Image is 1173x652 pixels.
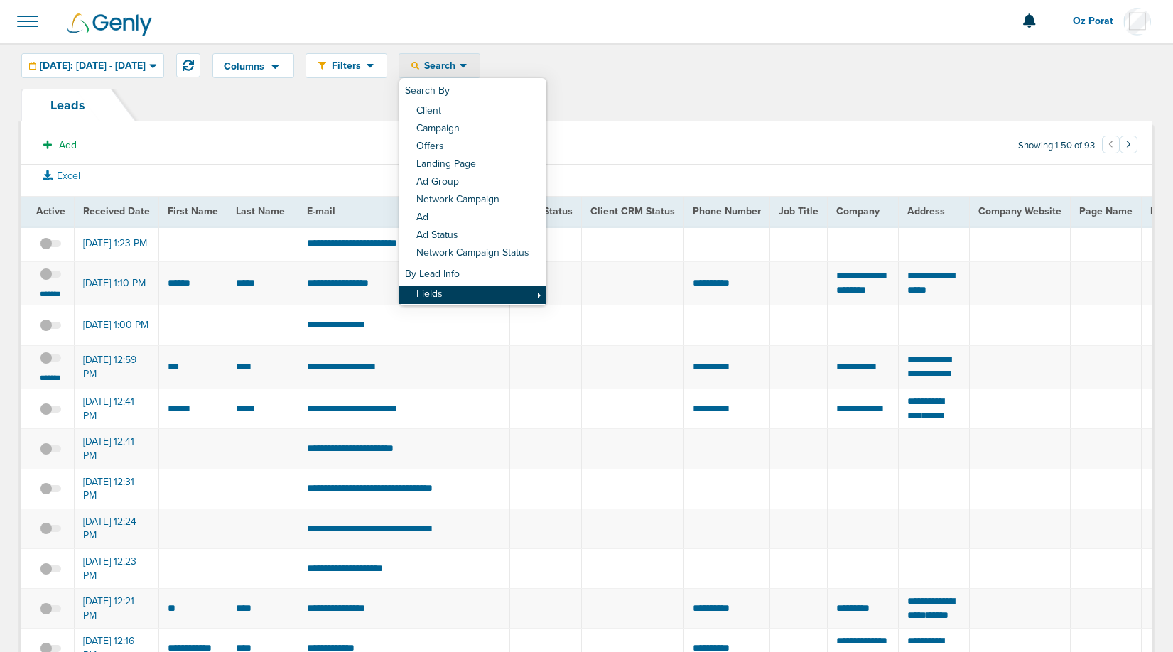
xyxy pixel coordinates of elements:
td: [DATE] 12:41 PM [75,389,159,429]
span: Add [59,139,77,151]
th: Client CRM Status [581,197,683,226]
a: Client [399,103,546,121]
td: [DATE] 12:23 PM [75,548,159,588]
td: [DATE] 12:41 PM [75,429,159,469]
h6: By Lead Info [399,263,546,286]
th: Page Name [1070,197,1141,226]
span: Last Name [236,205,285,217]
td: [DATE] 1:10 PM [75,261,159,305]
td: [DATE] 1:00 PM [75,305,159,345]
span: Search [419,60,460,72]
td: [DATE] 12:31 PM [75,469,159,509]
th: Address [898,197,969,226]
span: First Name [168,205,218,217]
span: Received Date [83,205,150,217]
img: Genly [67,13,152,36]
th: Company Website [969,197,1070,226]
span: Filters [326,60,367,72]
td: [DATE] 12:24 PM [75,509,159,548]
button: Excel [32,167,91,185]
a: Offers [399,138,546,156]
span: Phone Number [693,205,761,217]
a: Fields [399,286,546,304]
span: [DATE]: [DATE] - [DATE] [40,61,146,71]
a: Ad Group [399,174,546,192]
span: Oz Porat [1073,16,1123,26]
th: Company [827,197,898,226]
a: Network Campaign Status [399,245,546,263]
a: Campaign [399,121,546,138]
a: Ad Status [399,227,546,245]
span: Columns [224,62,264,72]
span: Active [36,205,65,217]
button: Add [36,135,85,156]
span: Showing 1-50 of 93 [1018,140,1095,152]
h6: Search By [399,80,546,103]
button: Go to next page [1120,136,1137,153]
a: Landing Page [399,156,546,174]
a: Ad [399,210,546,227]
td: [DATE] 12:21 PM [75,589,159,629]
th: Job Title [769,197,827,226]
a: Leads [21,89,114,121]
td: [DATE] 1:23 PM [75,226,159,262]
span: E-mail [307,205,335,217]
a: Network Campaign [399,192,546,210]
td: [DATE] 12:59 PM [75,345,159,389]
ul: Pagination [1102,138,1137,155]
